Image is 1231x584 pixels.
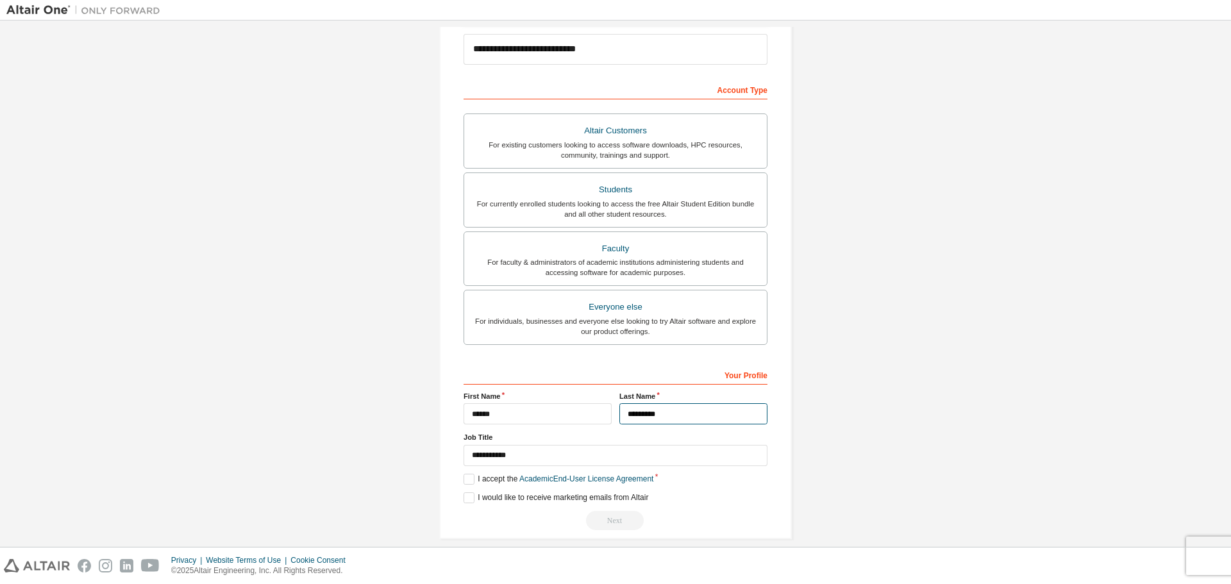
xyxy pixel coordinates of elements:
div: Website Terms of Use [206,555,290,565]
img: youtube.svg [141,559,160,572]
div: Everyone else [472,298,759,316]
div: For faculty & administrators of academic institutions administering students and accessing softwa... [472,257,759,278]
label: I would like to receive marketing emails from Altair [464,492,648,503]
div: Email already exists [464,511,767,530]
div: Altair Customers [472,122,759,140]
div: Cookie Consent [290,555,353,565]
img: instagram.svg [99,559,112,572]
div: Privacy [171,555,206,565]
div: Students [472,181,759,199]
label: First Name [464,391,612,401]
a: Academic End-User License Agreement [519,474,653,483]
div: For currently enrolled students looking to access the free Altair Student Edition bundle and all ... [472,199,759,219]
div: For individuals, businesses and everyone else looking to try Altair software and explore our prod... [472,316,759,337]
div: For existing customers looking to access software downloads, HPC resources, community, trainings ... [472,140,759,160]
label: I accept the [464,474,653,485]
label: Job Title [464,432,767,442]
div: Your Profile [464,364,767,385]
label: Last Name [619,391,767,401]
img: Altair One [6,4,167,17]
img: facebook.svg [78,559,91,572]
img: linkedin.svg [120,559,133,572]
p: © 2025 Altair Engineering, Inc. All Rights Reserved. [171,565,353,576]
div: Account Type [464,79,767,99]
div: Faculty [472,240,759,258]
img: altair_logo.svg [4,559,70,572]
